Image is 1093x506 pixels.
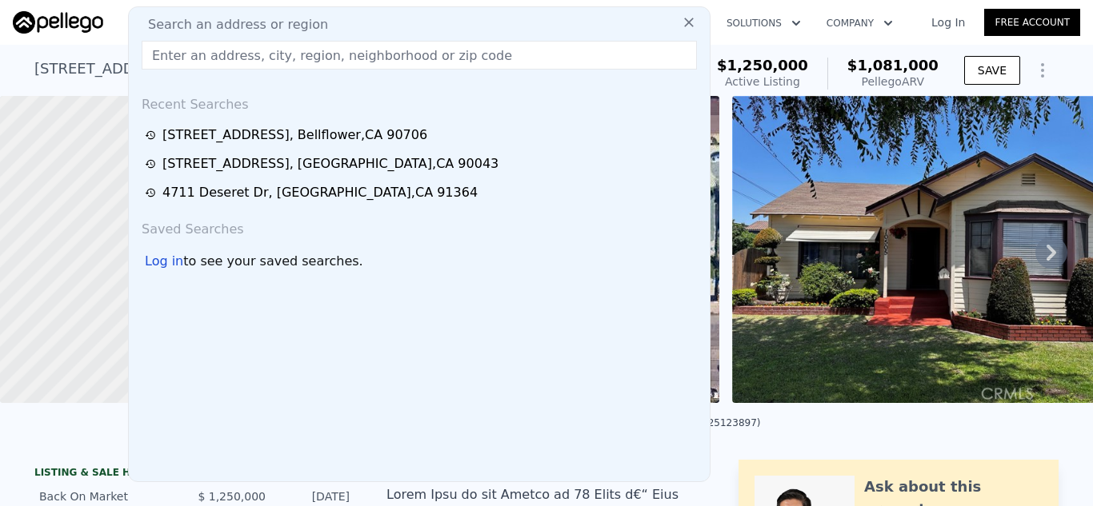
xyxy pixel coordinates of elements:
div: Recent Searches [135,82,703,121]
a: Log In [912,14,984,30]
div: Pellego ARV [847,74,939,90]
span: Search an address or region [135,15,328,34]
button: SAVE [964,56,1020,85]
button: Company [814,9,906,38]
img: Pellego [13,11,103,34]
button: Solutions [714,9,814,38]
div: [STREET_ADDRESS] , [GEOGRAPHIC_DATA] , CA 90043 [162,154,498,173]
a: [STREET_ADDRESS], Bellflower,CA 90706 [145,126,699,145]
div: [DATE] [278,488,350,504]
a: [STREET_ADDRESS], [GEOGRAPHIC_DATA],CA 90043 [145,154,699,173]
a: Free Account [984,9,1080,36]
input: Enter an address, city, region, neighborhood or zip code [142,41,697,70]
div: LISTING & SALE HISTORY [34,466,354,482]
span: $ 1,250,000 [198,490,266,503]
div: Log in [145,252,183,271]
span: to see your saved searches. [183,252,362,271]
div: [STREET_ADDRESS] , Bellflower , CA 90706 [162,126,427,145]
a: 4711 Deseret Dr, [GEOGRAPHIC_DATA],CA 91364 [145,183,699,202]
div: 4711 Deseret Dr , [GEOGRAPHIC_DATA] , CA 91364 [162,183,478,202]
span: $1,081,000 [847,57,939,74]
span: $1,250,000 [717,57,808,74]
button: Show Options [1027,54,1059,86]
div: Saved Searches [135,207,703,245]
span: Active Listing [725,75,800,88]
div: [STREET_ADDRESS] , Bellflower , CA 90706 [34,58,337,80]
div: Back On Market [39,488,182,504]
